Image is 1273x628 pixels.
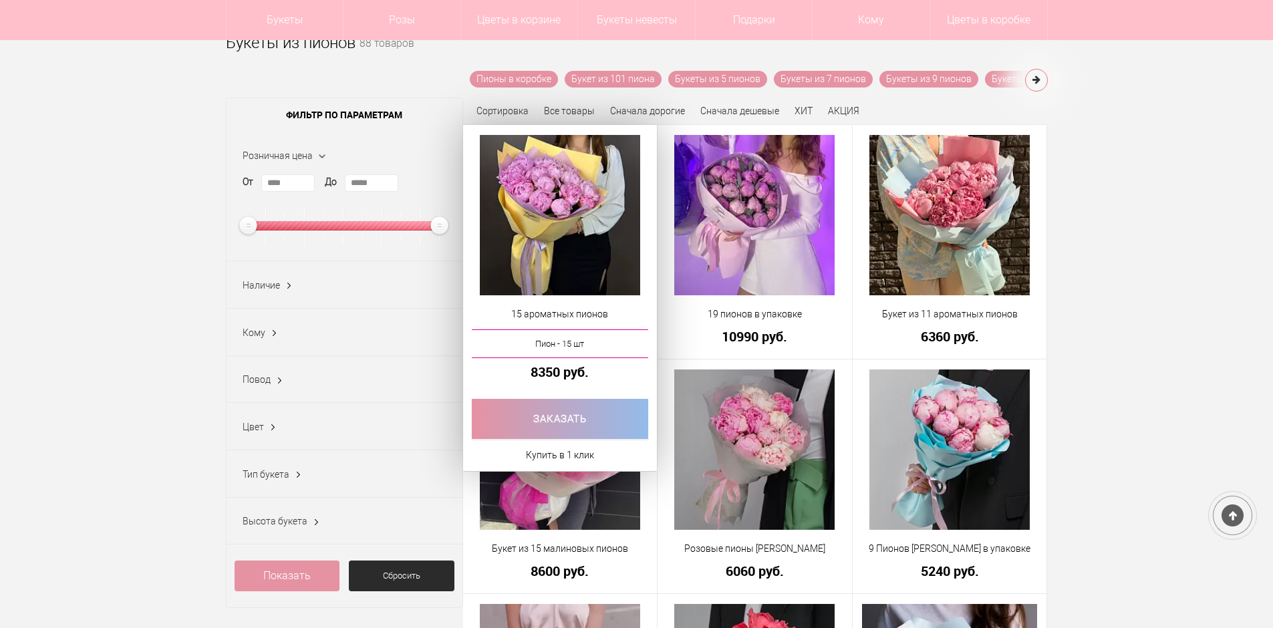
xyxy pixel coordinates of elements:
[861,329,1038,343] a: 6360 руб.
[544,106,595,116] a: Все товары
[861,564,1038,578] a: 5240 руб.
[700,106,779,116] a: Сначала дешевые
[526,447,594,463] a: Купить в 1 клик
[666,307,843,321] a: 19 пионов в упаковке
[472,564,649,578] a: 8600 руб.
[226,31,356,55] h1: Букеты из пионов
[861,542,1038,556] a: 9 Пионов [PERSON_NAME] в упаковке
[243,280,280,291] span: Наличие
[243,516,307,526] span: Высота букета
[243,327,265,338] span: Кому
[243,374,271,385] span: Повод
[666,564,843,578] a: 6060 руб.
[674,135,835,295] img: 19 пионов в упаковке
[476,106,529,116] span: Сортировка
[227,98,462,132] span: Фильтр по параметрам
[795,106,813,116] a: ХИТ
[472,542,649,556] a: Букет из 15 малиновых пионов
[774,71,873,88] a: Букеты из 7 пионов
[610,106,685,116] a: Сначала дорогие
[480,135,640,295] img: 15 ароматных пионов
[869,135,1030,295] img: Букет из 11 ароматных пионов
[325,175,337,189] label: До
[472,329,649,358] a: Пион - 15 шт
[861,307,1038,321] a: Букет из 11 ароматных пионов
[828,106,859,116] a: АКЦИЯ
[472,307,649,321] a: 15 ароматных пионов
[472,365,649,379] a: 8350 руб.
[243,150,313,161] span: Розничная цена
[349,561,454,591] a: Сбросить
[243,469,289,480] span: Тип букета
[869,369,1030,530] img: 9 Пионов Сара Бернар в упаковке
[666,329,843,343] a: 10990 руб.
[668,71,767,88] a: Букеты из 5 пионов
[243,175,253,189] label: От
[470,71,558,88] a: Пионы в коробке
[565,71,662,88] a: Букет из 101 пиона
[666,542,843,556] a: Розовые пионы [PERSON_NAME]
[879,71,978,88] a: Букеты из 9 пионов
[235,561,340,591] a: Показать
[985,71,1089,88] a: Букеты из 11 пионов
[360,39,414,71] small: 88 товаров
[674,369,835,530] img: Розовые пионы Сара Бернар
[243,422,264,432] span: Цвет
